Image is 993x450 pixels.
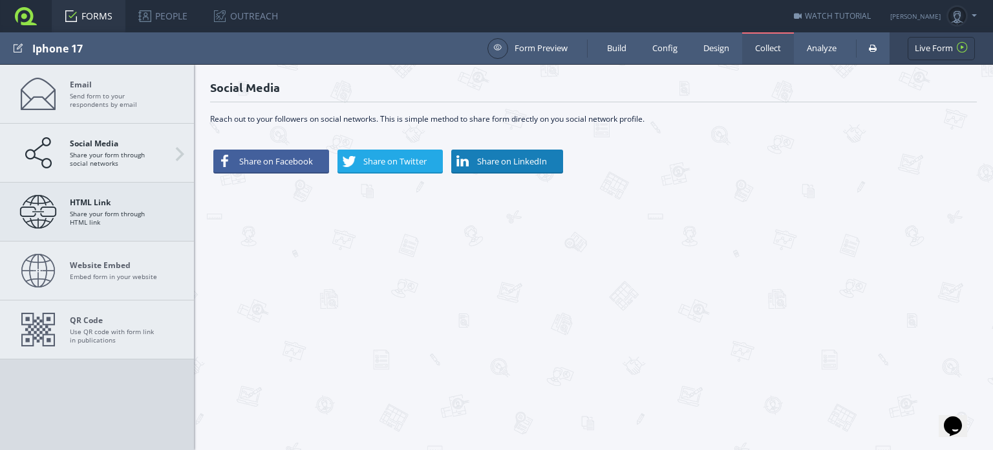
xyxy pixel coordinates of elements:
a: Form Preview [487,38,568,59]
a: Design [690,32,742,64]
a: Live Form [908,37,975,60]
span: Embed form in your website [70,260,157,281]
button: Share on LinkedIn [451,150,563,172]
div: Iphone 17 [32,32,481,64]
a: Analyze [794,32,849,64]
div: Reach out to your followers on social networks. This is simple method to share form directly on y... [210,114,977,124]
button: Share on Twitter [337,150,443,172]
strong: QR Code [70,315,160,325]
strong: Email [70,80,160,89]
h2: Social Media [210,81,977,102]
strong: Website Embed [70,260,157,270]
button: Share on Facebook [213,150,329,172]
span: Use QR code with form link in publications [70,315,160,344]
span: Edit [13,40,23,56]
span: Send form to your respondents by email [70,80,160,108]
span: Share your form through social networks [70,139,160,167]
a: Build [594,32,639,64]
a: Collect [742,32,794,64]
span: Share your form through HTML link [70,197,160,226]
strong: Social Media [70,139,160,148]
strong: HTML Link [70,197,160,207]
iframe: chat widget [939,398,980,437]
a: WATCH TUTORIAL [794,10,871,21]
a: Config [639,32,690,64]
